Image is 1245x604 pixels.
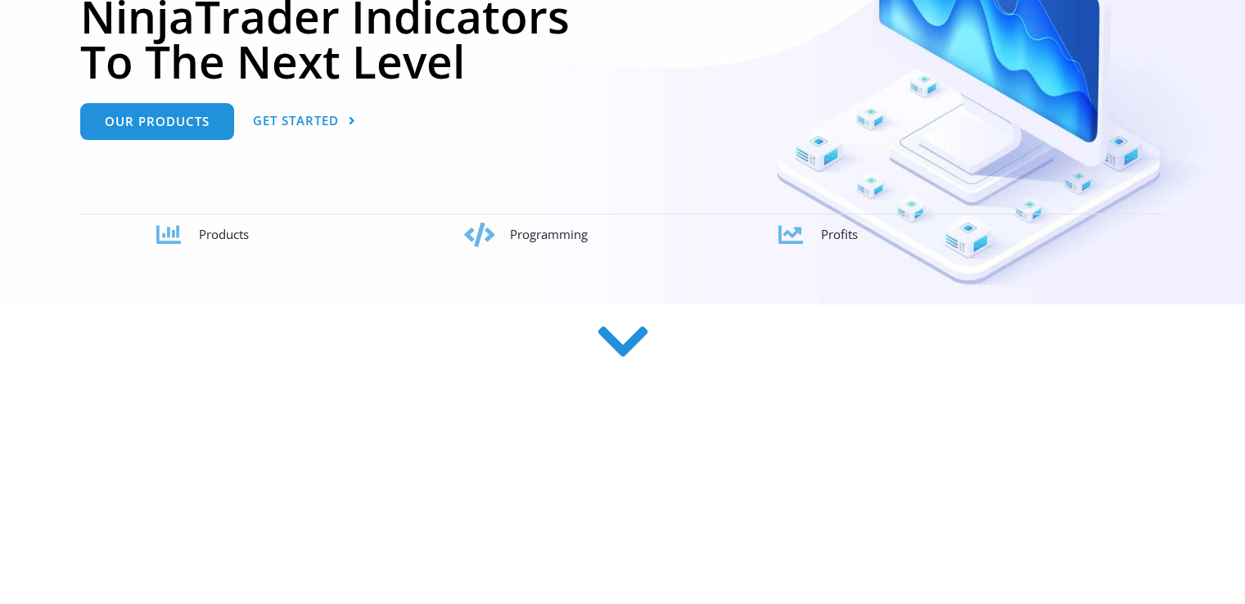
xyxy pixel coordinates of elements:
[253,103,356,140] a: Get Started
[820,226,857,242] span: Profits
[253,115,339,127] span: Get Started
[80,103,234,140] a: Our Products
[509,226,587,242] span: Programming
[199,226,249,242] span: Products
[105,115,210,128] span: Our Products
